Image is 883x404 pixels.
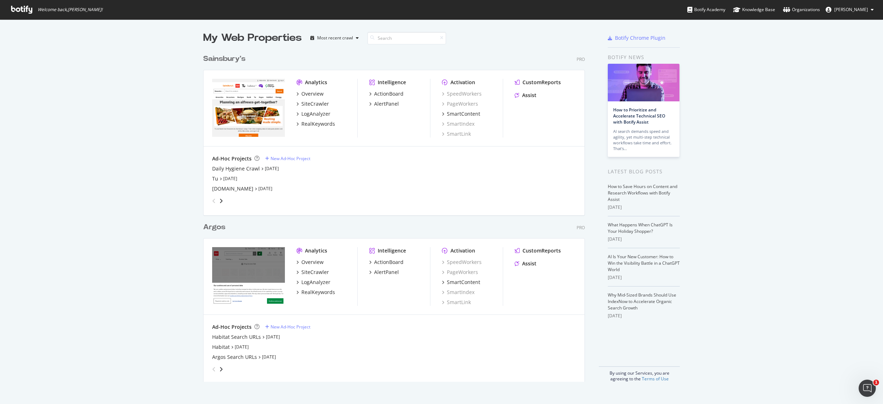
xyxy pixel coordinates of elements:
[203,31,302,45] div: My Web Properties
[369,90,404,97] a: ActionBoard
[317,36,353,40] div: Most recent crawl
[442,120,474,128] a: SmartIndex
[369,259,404,266] a: ActionBoard
[442,279,480,286] a: SmartContent
[642,376,669,382] a: Terms of Use
[262,354,276,360] a: [DATE]
[369,269,399,276] a: AlertPanel
[219,366,224,373] div: angle-right
[608,222,673,234] a: What Happens When ChatGPT Is Your Holiday Shopper?
[442,259,482,266] a: SpeedWorkers
[212,185,253,192] a: [DOMAIN_NAME]
[307,32,362,44] button: Most recent crawl
[608,64,679,101] img: How to Prioritize and Accelerate Technical SEO with Botify Assist
[296,279,330,286] a: LogAnalyzer
[296,259,324,266] a: Overview
[442,269,478,276] a: PageWorkers
[301,120,335,128] div: RealKeywords
[271,155,310,162] div: New Ad-Hoc Project
[301,279,330,286] div: LogAnalyzer
[296,120,335,128] a: RealKeywords
[266,334,280,340] a: [DATE]
[374,259,404,266] div: ActionBoard
[212,175,218,182] a: Tu
[450,79,475,86] div: Activation
[608,53,680,61] div: Botify news
[235,344,249,350] a: [DATE]
[301,269,329,276] div: SiteCrawler
[301,259,324,266] div: Overview
[223,175,237,182] a: [DATE]
[442,110,480,117] a: SmartContent
[442,299,471,306] a: SmartLink
[522,79,561,86] div: CustomReports
[378,247,406,254] div: Intelligence
[209,195,219,207] div: angle-left
[265,165,279,172] a: [DATE]
[212,79,285,137] img: *.sainsburys.co.uk/
[442,90,482,97] a: SpeedWorkers
[258,186,272,192] a: [DATE]
[212,343,230,351] a: Habitat
[301,100,329,107] div: SiteCrawler
[687,6,725,13] div: Botify Academy
[577,225,585,231] div: Pro
[613,107,665,125] a: How to Prioritize and Accelerate Technical SEO with Botify Assist
[615,34,665,42] div: Botify Chrome Plugin
[209,364,219,375] div: angle-left
[442,130,471,138] a: SmartLink
[212,353,257,361] div: Argos Search URLs
[203,222,228,232] a: Argos
[515,247,561,254] a: CustomReports
[38,7,102,13] span: Welcome back, [PERSON_NAME] !
[296,289,335,296] a: RealKeywords
[608,254,680,273] a: AI Is Your New Customer: How to Win the Visibility Battle in a ChatGPT World
[608,236,680,242] div: [DATE]
[447,110,480,117] div: SmartContent
[522,260,536,267] div: Assist
[608,204,680,211] div: [DATE]
[203,222,225,232] div: Argos
[203,45,591,382] div: grid
[522,247,561,254] div: CustomReports
[271,324,310,330] div: New Ad-Hoc Project
[301,110,330,117] div: LogAnalyzer
[212,333,261,341] div: Habitat Search URLs
[212,155,252,162] div: Ad-Hoc Projects
[783,6,820,13] div: Organizations
[442,100,478,107] a: PageWorkers
[212,165,260,172] a: Daily Hygiene Crawl
[296,269,329,276] a: SiteCrawler
[608,183,677,202] a: How to Save Hours on Content and Research Workflows with Botify Assist
[442,289,474,296] a: SmartIndex
[515,260,536,267] a: Assist
[515,79,561,86] a: CustomReports
[820,4,879,15] button: [PERSON_NAME]
[265,324,310,330] a: New Ad-Hoc Project
[577,56,585,62] div: Pro
[608,34,665,42] a: Botify Chrome Plugin
[447,279,480,286] div: SmartContent
[301,90,324,97] div: Overview
[733,6,775,13] div: Knowledge Base
[834,6,868,13] span: Midhunraj Panicker
[450,247,475,254] div: Activation
[613,129,674,151] div: AI search demands speed and agility, yet multi-step technical workflows take time and effort. Tha...
[296,90,324,97] a: Overview
[212,247,285,305] img: www.argos.co.uk
[203,54,245,64] div: Sainsbury's
[374,90,404,97] div: ActionBoard
[305,79,327,86] div: Analytics
[608,274,680,281] div: [DATE]
[608,292,676,311] a: Why Mid-Sized Brands Should Use IndexNow to Accelerate Organic Search Growth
